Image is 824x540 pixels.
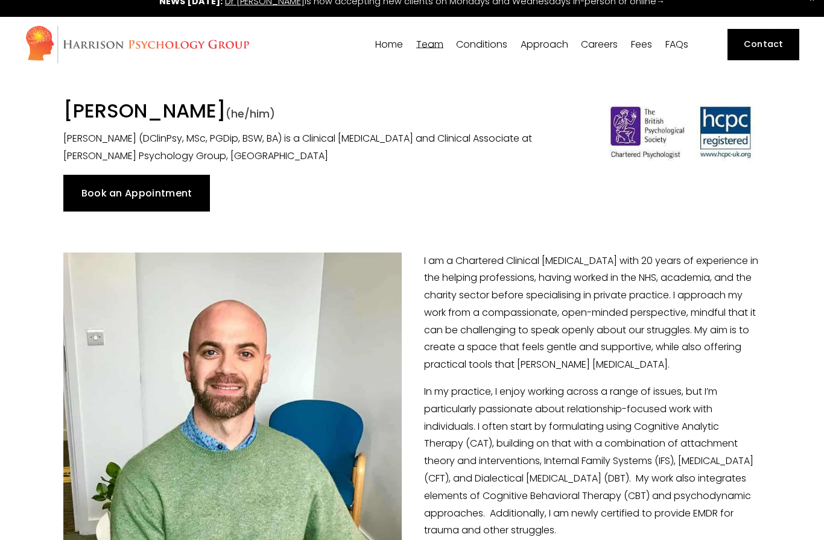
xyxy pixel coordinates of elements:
p: I am a Chartered Clinical [MEDICAL_DATA] with 20 years of experience in the helping professions, ... [63,253,761,374]
a: folder dropdown [416,39,443,50]
a: FAQs [665,39,688,50]
a: folder dropdown [521,39,568,50]
h1: [PERSON_NAME] [63,99,581,126]
a: Contact [727,29,799,61]
a: folder dropdown [456,39,507,50]
a: Fees [631,39,652,50]
span: Team [416,40,443,49]
a: Book an Appointment [63,175,210,211]
span: Conditions [456,40,507,49]
p: [PERSON_NAME] (DClinPsy, MSc, PGDip, BSW, BA) is a Clinical [MEDICAL_DATA] and Clinical Associate... [63,130,581,165]
span: (he/him) [226,107,275,121]
a: Careers [581,39,618,50]
p: In my practice, I enjoy working across a range of issues, but I’m particularly passionate about r... [63,383,761,539]
img: Harrison Psychology Group [25,25,250,64]
a: Home [375,39,403,50]
span: Approach [521,40,568,49]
